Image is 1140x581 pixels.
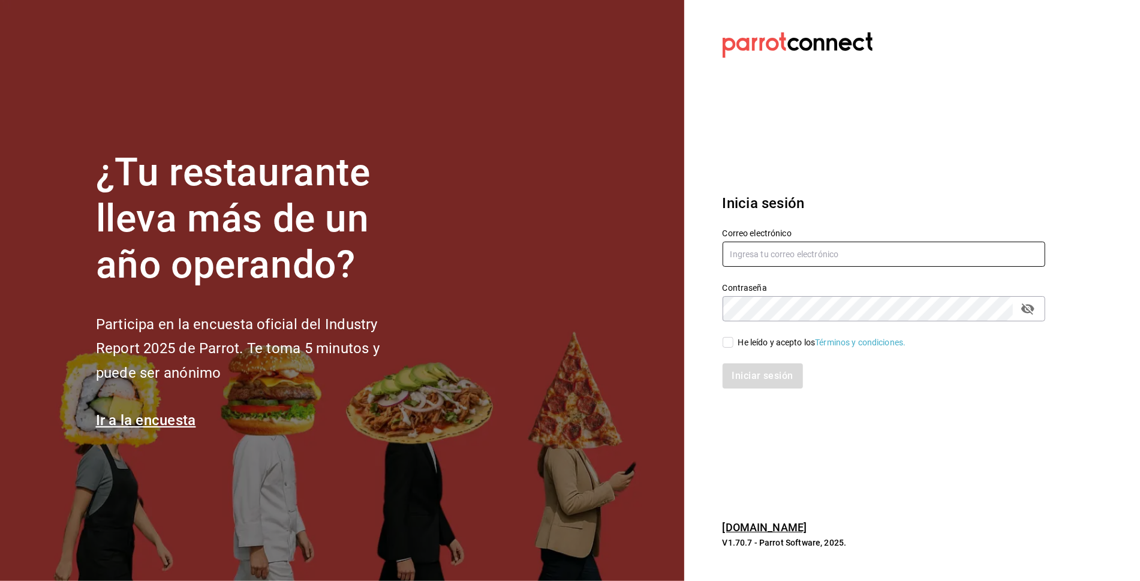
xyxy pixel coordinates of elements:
[96,412,196,429] a: Ir a la encuesta
[1018,299,1038,319] button: passwordField
[723,192,1045,214] h3: Inicia sesión
[815,338,906,347] a: Términos y condiciones.
[738,336,906,349] div: He leído y acepto los
[723,242,1045,267] input: Ingresa tu correo electrónico
[96,312,420,386] h2: Participa en la encuesta oficial del Industry Report 2025 de Parrot. Te toma 5 minutos y puede se...
[723,284,1045,293] label: Contraseña
[723,537,1045,549] p: V1.70.7 - Parrot Software, 2025.
[96,150,420,288] h1: ¿Tu restaurante lleva más de un año operando?
[723,230,1045,238] label: Correo electrónico
[723,521,807,534] a: [DOMAIN_NAME]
